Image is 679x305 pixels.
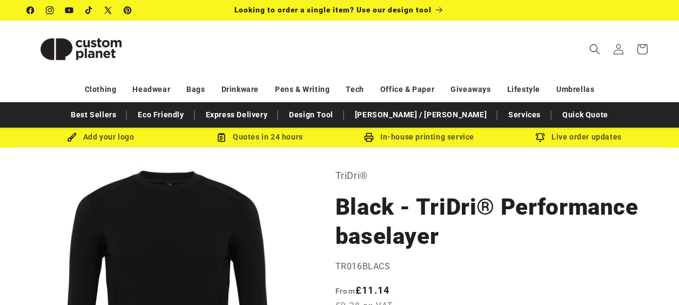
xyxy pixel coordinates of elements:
[340,130,499,144] div: In-house printing service
[364,132,374,142] img: In-house printing
[180,130,340,144] div: Quotes in 24 hours
[132,80,170,99] a: Headwear
[535,132,545,142] img: Order updates
[583,37,607,61] summary: Search
[200,105,273,124] a: Express Delivery
[346,80,364,99] a: Tech
[65,105,122,124] a: Best Sellers
[132,105,189,124] a: Eco Friendly
[186,80,205,99] a: Bags
[503,105,546,124] a: Services
[221,80,259,99] a: Drinkware
[557,105,614,124] a: Quick Quote
[234,5,432,14] span: Looking to order a single item? Use our design tool
[556,80,594,99] a: Umbrellas
[507,80,540,99] a: Lifestyle
[217,132,226,142] img: Order Updates Icon
[275,80,330,99] a: Pens & Writing
[85,80,117,99] a: Clothing
[27,25,135,74] img: Custom Planet
[335,284,390,296] strong: £11.14
[499,130,658,144] div: Live order updates
[335,287,355,295] span: From
[23,21,139,77] a: Custom Planet
[380,80,434,99] a: Office & Paper
[21,130,180,144] div: Add your logo
[451,80,490,99] a: Giveaways
[67,132,77,142] img: Brush Icon
[335,167,652,184] p: TriDri®
[349,105,492,124] a: [PERSON_NAME] / [PERSON_NAME]
[284,105,339,124] a: Design Tool
[335,261,391,271] span: TR016BLACS
[335,193,652,251] h1: Black - TriDri® Performance baselayer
